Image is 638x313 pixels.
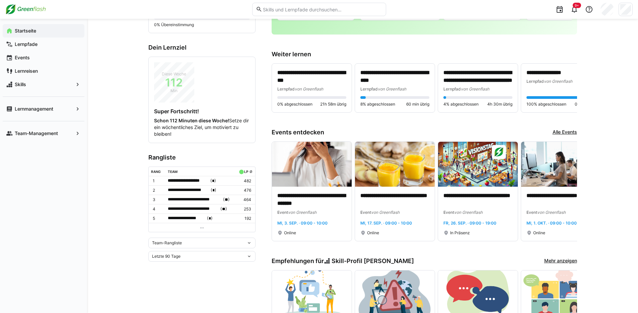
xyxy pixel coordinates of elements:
img: image [272,142,352,187]
h3: Weiter lernen [272,51,577,58]
span: Skill-Profil [PERSON_NAME] [332,257,414,265]
span: Event [443,210,454,215]
span: von Greenflash [295,86,323,91]
span: Mi, 17. Sep. · 09:00 - 10:00 [360,221,412,226]
span: Lernpfad [526,79,544,84]
div: LP [244,170,248,174]
span: ( ) [210,177,216,184]
span: 4h 30m übrig [487,102,512,107]
span: ( ) [220,205,227,212]
p: 3 [153,197,163,202]
span: 8% abgeschlossen [360,102,395,107]
div: Rang [151,170,161,174]
p: 476 [237,188,251,193]
span: 100% abgeschlossen [526,102,566,107]
a: Mehr anzeigen [544,257,577,265]
h3: Dein Lernziel [148,44,256,51]
img: image [355,142,435,187]
span: Fr, 26. Sep. · 09:00 - 19:00 [443,221,496,226]
p: 0% Übereinstimmung [154,22,250,27]
p: 192 [237,216,251,221]
span: Lernpfad [360,86,378,91]
span: Online [533,230,545,236]
p: 464 [237,197,251,202]
span: Event [360,210,371,215]
span: 0% abgeschlossen [277,102,312,107]
span: 60 min übrig [406,102,429,107]
span: Mi, 3. Sep. · 09:00 - 10:00 [277,221,328,226]
p: 2 [153,188,163,193]
strong: Schon 112 Minuten diese Woche! [154,118,229,123]
span: 21h 58m übrig [320,102,346,107]
h3: Rangliste [148,154,256,161]
span: von Greenflash [544,79,572,84]
span: von Greenflash [378,86,406,91]
h3: Empfehlungen für [272,257,414,265]
span: ( ) [211,187,216,194]
span: 0 min übrig [575,102,595,107]
span: von Greenflash [454,210,483,215]
span: 9+ [575,3,579,7]
span: Online [367,230,379,236]
p: 1 [153,178,163,184]
p: 253 [237,206,251,212]
span: ( ) [223,196,230,203]
span: von Greenflash [537,210,566,215]
span: Letzte 90 Tage [152,254,181,259]
input: Skills und Lernpfade durchsuchen… [262,6,382,12]
span: von Greenflash [371,210,400,215]
span: In Präsenz [450,230,470,236]
span: von Greenflash [461,86,489,91]
span: Mi, 1. Okt. · 09:00 - 10:00 [526,221,577,226]
p: 482 [237,178,251,184]
div: Team [168,170,178,174]
span: 4% abgeschlossen [443,102,479,107]
img: image [438,142,518,187]
span: ( ) [207,215,213,222]
a: ø [250,168,253,174]
span: Event [277,210,288,215]
p: Setze dir ein wöchentliches Ziel, um motiviert zu bleiben! [154,117,250,137]
h3: Events entdecken [272,129,324,136]
span: Lernpfad [443,86,461,91]
a: Alle Events [553,129,577,136]
h4: Super Fortschritt! [154,108,250,115]
span: Event [526,210,537,215]
img: image [521,142,601,187]
span: Online [284,230,296,236]
p: 5 [153,216,163,221]
p: 4 [153,206,163,212]
span: Lernpfad [277,86,295,91]
span: Team-Rangliste [152,240,182,246]
span: von Greenflash [288,210,316,215]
